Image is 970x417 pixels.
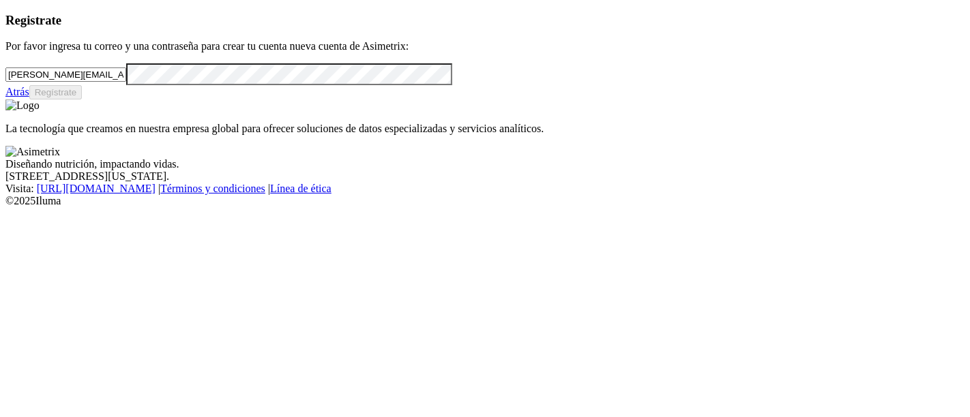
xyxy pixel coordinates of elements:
[37,183,156,194] a: [URL][DOMAIN_NAME]
[5,183,965,195] div: Visita : | |
[5,40,965,52] p: Por favor ingresa tu correo y una contraseña para crear tu cuenta nueva cuenta de Asimetrix:
[5,195,965,207] div: © 2025 Iluma
[5,67,126,82] input: Tu correo
[29,85,83,99] button: Regístrate
[5,158,965,170] div: Diseñando nutrición, impactando vidas.
[5,13,965,28] h3: Registrate
[160,183,265,194] a: Términos y condiciones
[5,170,965,183] div: [STREET_ADDRESS][US_STATE].
[5,99,40,112] img: Logo
[5,123,965,135] p: La tecnología que creamos en nuestra empresa global para ofrecer soluciones de datos especializad...
[5,146,60,158] img: Asimetrix
[5,86,29,97] a: Atrás
[270,183,332,194] a: Línea de ética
